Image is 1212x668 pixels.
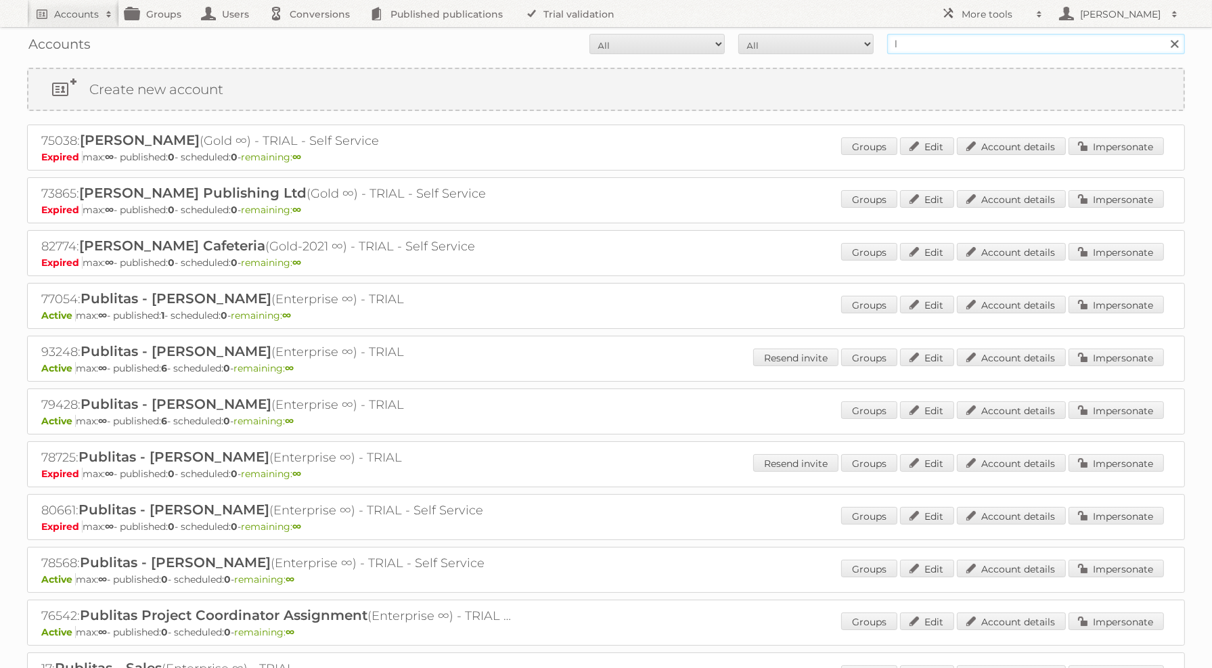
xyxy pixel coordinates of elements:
[900,190,954,208] a: Edit
[900,613,954,630] a: Edit
[957,560,1066,577] a: Account details
[957,401,1066,419] a: Account details
[98,309,107,321] strong: ∞
[223,415,230,427] strong: 0
[41,132,515,150] h2: 75038: (Gold ∞) - TRIAL - Self Service
[1069,401,1164,419] a: Impersonate
[41,204,83,216] span: Expired
[900,401,954,419] a: Edit
[168,468,175,480] strong: 0
[223,362,230,374] strong: 0
[168,151,175,163] strong: 0
[41,520,83,533] span: Expired
[841,243,897,261] a: Groups
[105,468,114,480] strong: ∞
[234,573,294,585] span: remaining:
[41,573,76,585] span: Active
[286,573,294,585] strong: ∞
[292,204,301,216] strong: ∞
[79,185,307,201] span: [PERSON_NAME] Publishing Ltd
[41,309,1171,321] p: max: - published: - scheduled: -
[105,520,114,533] strong: ∞
[105,257,114,269] strong: ∞
[41,257,83,269] span: Expired
[1069,613,1164,630] a: Impersonate
[54,7,99,21] h2: Accounts
[41,626,1171,638] p: max: - published: - scheduled: -
[841,613,897,630] a: Groups
[1069,454,1164,472] a: Impersonate
[285,362,294,374] strong: ∞
[241,257,301,269] span: remaining:
[900,454,954,472] a: Edit
[81,343,271,359] span: Publitas - [PERSON_NAME]
[282,309,291,321] strong: ∞
[41,151,83,163] span: Expired
[41,468,1171,480] p: max: - published: - scheduled: -
[231,204,238,216] strong: 0
[41,362,76,374] span: Active
[957,190,1066,208] a: Account details
[957,349,1066,366] a: Account details
[41,185,515,202] h2: 73865: (Gold ∞) - TRIAL - Self Service
[900,243,954,261] a: Edit
[161,626,168,638] strong: 0
[841,296,897,313] a: Groups
[41,554,515,572] h2: 78568: (Enterprise ∞) - TRIAL - Self Service
[41,502,515,519] h2: 80661: (Enterprise ∞) - TRIAL - Self Service
[841,560,897,577] a: Groups
[80,132,200,148] span: [PERSON_NAME]
[105,204,114,216] strong: ∞
[241,520,301,533] span: remaining:
[41,343,515,361] h2: 93248: (Enterprise ∞) - TRIAL
[41,626,76,638] span: Active
[1069,296,1164,313] a: Impersonate
[900,507,954,525] a: Edit
[41,290,515,308] h2: 77054: (Enterprise ∞) - TRIAL
[81,396,271,412] span: Publitas - [PERSON_NAME]
[231,520,238,533] strong: 0
[292,257,301,269] strong: ∞
[241,468,301,480] span: remaining:
[41,520,1171,533] p: max: - published: - scheduled: -
[841,454,897,472] a: Groups
[900,560,954,577] a: Edit
[41,238,515,255] h2: 82774: (Gold-2021 ∞) - TRIAL - Self Service
[41,151,1171,163] p: max: - published: - scheduled: -
[841,507,897,525] a: Groups
[41,607,515,625] h2: 76542: (Enterprise ∞) - TRIAL - Self Service
[753,454,838,472] a: Resend invite
[957,613,1066,630] a: Account details
[41,415,76,427] span: Active
[78,502,269,518] span: Publitas - [PERSON_NAME]
[224,626,231,638] strong: 0
[79,238,265,254] span: [PERSON_NAME] Cafeteria
[98,415,107,427] strong: ∞
[1069,560,1164,577] a: Impersonate
[900,296,954,313] a: Edit
[841,401,897,419] a: Groups
[41,309,76,321] span: Active
[231,309,291,321] span: remaining:
[41,257,1171,269] p: max: - published: - scheduled: -
[81,290,271,307] span: Publitas - [PERSON_NAME]
[957,243,1066,261] a: Account details
[168,257,175,269] strong: 0
[957,507,1066,525] a: Account details
[957,296,1066,313] a: Account details
[233,415,294,427] span: remaining:
[957,137,1066,155] a: Account details
[80,607,367,623] span: Publitas Project Coordinator Assignment
[78,449,269,465] span: Publitas - [PERSON_NAME]
[41,396,515,414] h2: 79428: (Enterprise ∞) - TRIAL
[234,626,294,638] span: remaining:
[98,573,107,585] strong: ∞
[292,151,301,163] strong: ∞
[98,626,107,638] strong: ∞
[1069,190,1164,208] a: Impersonate
[41,573,1171,585] p: max: - published: - scheduled: -
[753,349,838,366] a: Resend invite
[1069,507,1164,525] a: Impersonate
[231,151,238,163] strong: 0
[221,309,227,321] strong: 0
